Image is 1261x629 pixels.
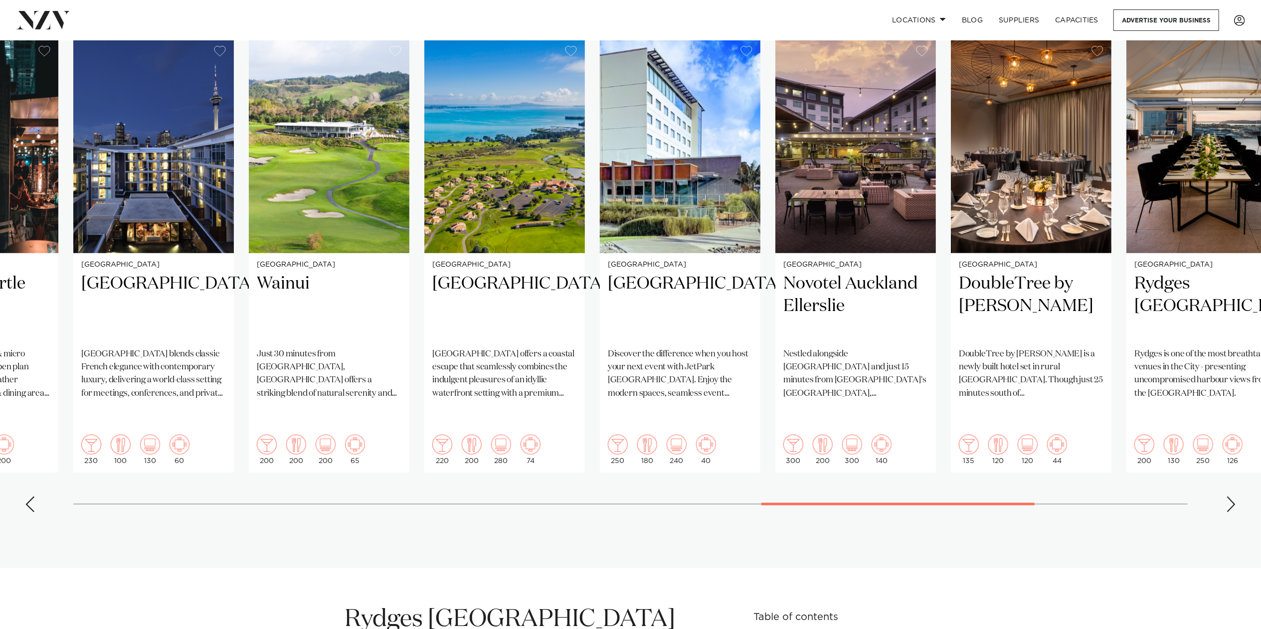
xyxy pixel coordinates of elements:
img: cocktail.png [257,435,277,455]
swiper-slide: 19 / 26 [424,38,585,472]
div: 130 [1164,435,1184,465]
div: 280 [491,435,511,465]
img: theatre.png [491,435,511,455]
a: Sofitel Auckland Viaduct Harbour hotel venue [GEOGRAPHIC_DATA] [GEOGRAPHIC_DATA] [GEOGRAPHIC_DATA... [73,38,234,472]
h2: [GEOGRAPHIC_DATA] [81,273,226,340]
img: meeting.png [521,435,540,455]
small: [GEOGRAPHIC_DATA] [783,261,928,269]
swiper-slide: 20 / 26 [600,38,760,472]
img: dining.png [1164,435,1184,455]
img: meeting.png [1047,435,1067,455]
div: 200 [286,435,306,465]
img: cocktail.png [432,435,452,455]
div: 130 [140,435,160,465]
div: 250 [608,435,628,465]
a: Advertise your business [1113,9,1219,31]
div: 40 [696,435,716,465]
div: 140 [872,435,892,465]
img: meeting.png [872,435,892,455]
a: [GEOGRAPHIC_DATA] [GEOGRAPHIC_DATA] [GEOGRAPHIC_DATA] offers a coastal escape that seamlessly com... [424,38,585,472]
small: [GEOGRAPHIC_DATA] [608,261,752,269]
img: theatre.png [667,435,687,455]
img: cocktail.png [1134,435,1154,455]
h2: [GEOGRAPHIC_DATA] [432,273,577,340]
p: Discover the difference when you host your next event with JetPark [GEOGRAPHIC_DATA]. Enjoy the m... [608,348,752,400]
p: [GEOGRAPHIC_DATA] offers a coastal escape that seamlessly combines the indulgent pleasures of an ... [432,348,577,400]
a: Capacities [1048,9,1107,31]
a: [GEOGRAPHIC_DATA] Novotel Auckland Ellerslie Nestled alongside [GEOGRAPHIC_DATA] and just 15 minu... [775,38,936,472]
img: cocktail.png [608,435,628,455]
h2: Novotel Auckland Ellerslie [783,273,928,340]
img: nzv-logo.png [16,11,70,29]
img: meeting.png [170,435,189,455]
a: Locations [884,9,954,31]
img: theatre.png [140,435,160,455]
div: 126 [1223,435,1243,465]
img: theatre.png [1193,435,1213,455]
div: 120 [988,435,1008,465]
img: meeting.png [1223,435,1243,455]
img: dining.png [813,435,833,455]
swiper-slide: 21 / 26 [775,38,936,472]
img: cocktail.png [959,435,979,455]
img: cocktail.png [783,435,803,455]
img: dining.png [988,435,1008,455]
small: [GEOGRAPHIC_DATA] [81,261,226,269]
img: theatre.png [842,435,862,455]
div: 200 [1134,435,1154,465]
div: 200 [813,435,833,465]
p: [GEOGRAPHIC_DATA] blends classic French elegance with contemporary luxury, delivering a world-cla... [81,348,226,400]
img: theatre.png [1018,435,1038,455]
a: [GEOGRAPHIC_DATA] Wainui Just 30 minutes from [GEOGRAPHIC_DATA], [GEOGRAPHIC_DATA] offers a strik... [249,38,409,472]
a: SUPPLIERS [991,9,1047,31]
p: Nestled alongside [GEOGRAPHIC_DATA] and just 15 minutes from [GEOGRAPHIC_DATA]'s [GEOGRAPHIC_DATA... [783,348,928,400]
div: 65 [345,435,365,465]
div: 200 [462,435,482,465]
img: dining.png [637,435,657,455]
div: 74 [521,435,540,465]
img: Sofitel Auckland Viaduct Harbour hotel venue [73,38,234,253]
small: [GEOGRAPHIC_DATA] [959,261,1103,269]
img: meeting.png [696,435,716,455]
p: Just 30 minutes from [GEOGRAPHIC_DATA], [GEOGRAPHIC_DATA] offers a striking blend of natural sere... [257,348,401,400]
div: 44 [1047,435,1067,465]
div: 240 [667,435,687,465]
img: theatre.png [316,435,336,455]
div: 300 [842,435,862,465]
div: 180 [637,435,657,465]
swiper-slide: 18 / 26 [249,38,409,472]
a: [GEOGRAPHIC_DATA] [GEOGRAPHIC_DATA] Discover the difference when you host your next event with Je... [600,38,760,472]
p: DoubleTree by [PERSON_NAME] is a newly built hotel set in rural [GEOGRAPHIC_DATA]. Though just 25... [959,348,1103,400]
img: meeting.png [345,435,365,455]
div: 100 [111,435,131,465]
small: [GEOGRAPHIC_DATA] [257,261,401,269]
div: 230 [81,435,101,465]
img: dining.png [111,435,131,455]
div: 60 [170,435,189,465]
div: 135 [959,435,979,465]
h2: Wainui [257,273,401,340]
swiper-slide: 22 / 26 [951,38,1111,472]
h2: DoubleTree by [PERSON_NAME] [959,273,1103,340]
h6: Table of contents [754,612,916,623]
div: 220 [432,435,452,465]
div: 120 [1018,435,1038,465]
div: 300 [783,435,803,465]
div: 200 [257,435,277,465]
div: 250 [1193,435,1213,465]
swiper-slide: 17 / 26 [73,38,234,472]
small: [GEOGRAPHIC_DATA] [432,261,577,269]
h2: [GEOGRAPHIC_DATA] [608,273,752,340]
img: Corporate gala dinner setup at Hilton Karaka [951,38,1111,253]
div: 200 [316,435,336,465]
img: dining.png [462,435,482,455]
a: BLOG [954,9,991,31]
img: dining.png [286,435,306,455]
img: cocktail.png [81,435,101,455]
a: Corporate gala dinner setup at Hilton Karaka [GEOGRAPHIC_DATA] DoubleTree by [PERSON_NAME] Double... [951,38,1111,472]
